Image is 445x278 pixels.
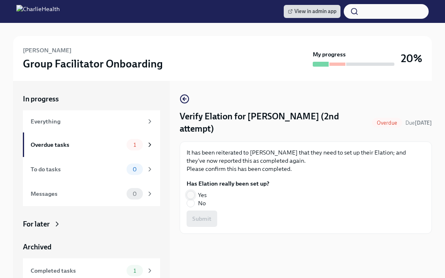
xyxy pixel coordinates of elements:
[405,119,432,127] span: September 15th, 2025 10:00
[31,189,123,198] div: Messages
[128,191,142,197] span: 0
[129,142,141,148] span: 1
[180,110,369,135] h4: Verify Elation for [PERSON_NAME] (2nd attempt)
[129,268,141,274] span: 1
[23,56,163,71] h3: Group Facilitator Onboarding
[23,219,50,229] div: For later
[31,165,123,174] div: To do tasks
[288,7,336,16] span: View in admin app
[23,219,160,229] a: For later
[128,166,142,173] span: 0
[198,191,207,199] span: Yes
[23,182,160,206] a: Messages0
[284,5,340,18] a: View in admin app
[16,5,60,18] img: CharlieHealth
[23,46,71,55] h6: [PERSON_NAME]
[23,132,160,157] a: Overdue tasks1
[31,140,123,149] div: Overdue tasks
[401,51,422,66] h3: 20%
[187,179,269,188] label: Has Elation really been set up?
[313,50,346,58] strong: My progress
[31,117,143,126] div: Everything
[415,120,432,126] strong: [DATE]
[23,157,160,182] a: To do tasks0
[31,266,123,275] div: Completed tasks
[187,148,425,173] p: It has been reiterated to [PERSON_NAME] that they need to set up their Elation; and they've now r...
[23,94,160,104] a: In progress
[23,110,160,132] a: Everything
[372,120,402,126] span: Overdue
[405,120,432,126] span: Due
[198,199,206,207] span: No
[23,242,160,252] a: Archived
